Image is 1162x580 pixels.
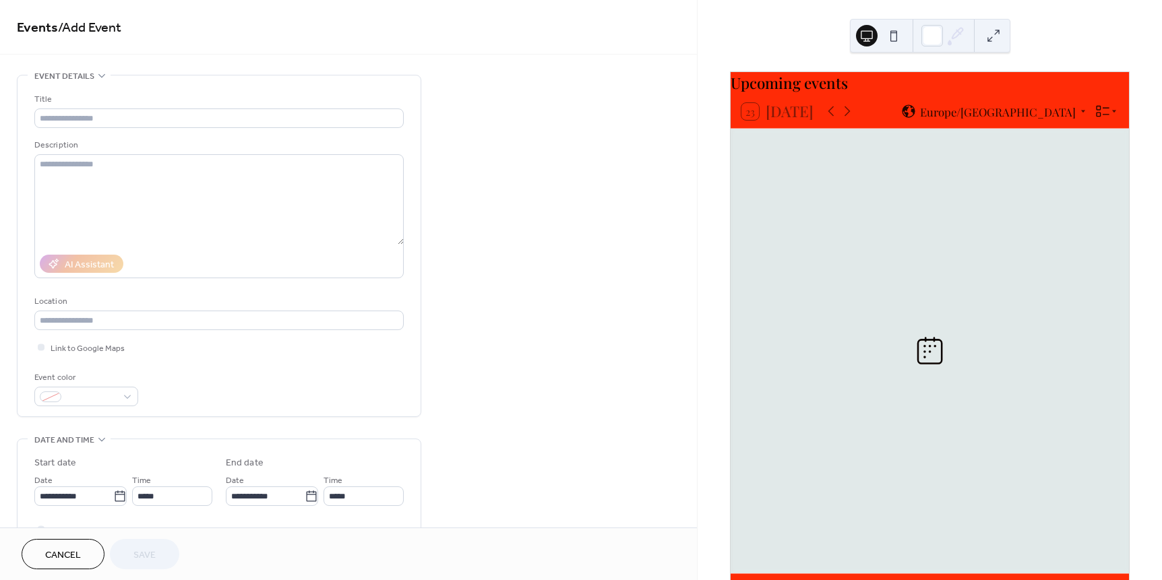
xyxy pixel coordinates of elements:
[34,474,53,488] span: Date
[34,433,94,447] span: Date and time
[34,456,76,470] div: Start date
[22,539,104,569] button: Cancel
[51,523,74,538] span: All day
[34,138,401,152] div: Description
[226,474,244,488] span: Date
[34,294,401,309] div: Location
[920,106,1076,117] span: Europe/[GEOGRAPHIC_DATA]
[45,548,81,562] span: Cancel
[34,69,94,84] span: Event details
[17,15,58,41] a: Events
[34,370,135,385] div: Event color
[132,474,151,488] span: Time
[58,15,121,41] span: / Add Event
[226,456,264,470] div: End date
[731,72,1129,95] div: Upcoming events
[51,342,125,356] span: Link to Google Maps
[324,474,342,488] span: Time
[34,92,401,106] div: Title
